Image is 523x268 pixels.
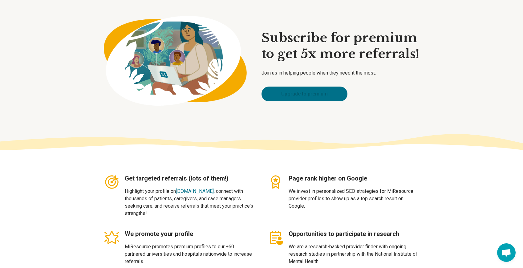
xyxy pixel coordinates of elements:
[125,174,255,183] h3: Get targeted referrals (lots of them!)
[261,69,419,77] p: Join us in helping people when they need it the most.
[289,229,419,238] h3: Opportunities to participate in research
[289,174,419,183] h3: Page rank higher on Google
[125,188,255,217] p: Highlight your profile on , connect with thousands of patients, caregivers, and case managers see...
[176,188,214,194] a: [DOMAIN_NAME]
[261,30,419,62] h1: Subscribe for premium to get 5x more referrals!
[289,188,419,210] p: We invest in personalized SEO strategies for MiResource provider profiles to show up as a top sea...
[289,243,419,265] p: We are a research-backed provider finder with ongoing research studies in partnership with the Na...
[125,243,255,265] p: MiResource promotes premium profiles to our +60 partnered universities and hospitals nationwide t...
[261,87,347,101] a: Upgrade to premium
[497,243,516,262] div: Open chat
[125,229,255,238] h3: We promote your profile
